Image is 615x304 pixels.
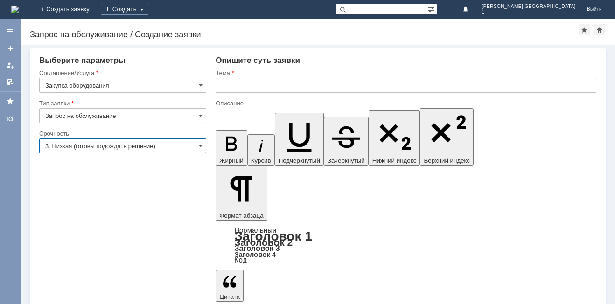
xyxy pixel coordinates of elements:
a: Заголовок 4 [234,250,276,258]
div: Описание [216,100,594,106]
a: Создать заявку [3,41,18,56]
button: Зачеркнутый [324,117,369,166]
span: Нижний индекс [372,157,417,164]
a: Заголовок 1 [234,229,312,243]
span: 1 [482,9,576,15]
span: Подчеркнутый [279,157,320,164]
span: Выберите параметры [39,56,126,65]
button: Нижний индекс [369,110,420,166]
div: Запрос на обслуживание / Создание заявки [30,30,579,39]
div: Тема [216,70,594,76]
button: Формат абзаца [216,166,267,221]
div: Сделать домашней страницей [594,24,605,35]
button: Подчеркнутый [275,113,324,166]
div: КЗ [3,116,18,124]
button: Курсив [247,134,275,166]
div: Тип заявки [39,100,204,106]
div: Срочность [39,131,204,137]
a: Код [234,256,247,264]
a: Нормальный [234,226,276,234]
a: Заголовок 2 [234,237,293,248]
a: Мои согласования [3,75,18,90]
span: Цитата [219,293,240,300]
div: Формат абзаца [216,227,596,263]
button: Жирный [216,130,247,166]
a: КЗ [3,112,18,127]
span: Курсив [251,157,271,164]
button: Верхний индекс [420,108,474,166]
div: Добавить в избранное [579,24,590,35]
span: Формат абзаца [219,212,263,219]
span: Зачеркнутый [328,157,365,164]
span: Верхний индекс [424,157,470,164]
div: Создать [101,4,148,15]
img: logo [11,6,19,13]
a: Мои заявки [3,58,18,73]
span: Жирный [219,157,244,164]
a: Заголовок 3 [234,244,280,252]
span: Опишите суть заявки [216,56,300,65]
span: Расширенный поиск [427,4,437,13]
a: Перейти на домашнюю страницу [11,6,19,13]
div: Соглашение/Услуга [39,70,204,76]
button: Цитата [216,270,244,302]
span: [PERSON_NAME][GEOGRAPHIC_DATA] [482,4,576,9]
